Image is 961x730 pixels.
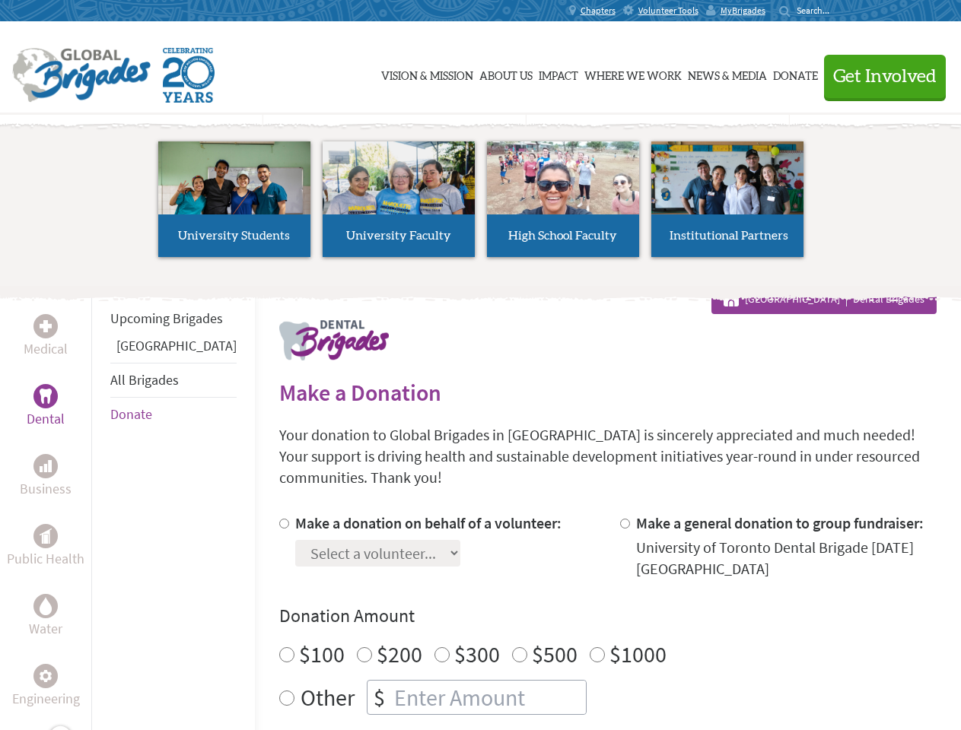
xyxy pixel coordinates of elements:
[391,681,586,714] input: Enter Amount
[33,314,58,338] div: Medical
[584,36,682,112] a: Where We Work
[110,371,179,389] a: All Brigades
[323,141,475,257] a: University Faculty
[33,524,58,548] div: Public Health
[33,594,58,618] div: Water
[27,408,65,430] p: Dental
[40,528,52,544] img: Public Health
[116,337,237,354] a: [GEOGRAPHIC_DATA]
[20,454,72,500] a: BusinessBusiness
[279,320,389,360] img: logo-dental.png
[638,5,698,17] span: Volunteer Tools
[797,5,840,16] input: Search...
[487,141,639,215] img: menu_brigades_submenu_3.jpg
[158,141,310,243] img: menu_brigades_submenu_1.jpg
[7,524,84,570] a: Public HealthPublic Health
[24,314,68,360] a: MedicalMedical
[581,5,616,17] span: Chapters
[651,141,803,257] a: Institutional Partners
[721,5,765,17] span: MyBrigades
[346,230,451,242] span: University Faculty
[178,230,290,242] span: University Students
[12,664,80,709] a: EngineeringEngineering
[368,681,391,714] div: $
[487,141,639,257] a: High School Faculty
[110,302,237,335] li: Upcoming Brigades
[33,454,58,478] div: Business
[40,389,52,403] img: Dental
[670,230,788,242] span: Institutional Partners
[158,141,310,257] a: University Students
[301,680,355,715] label: Other
[29,618,62,640] p: Water
[110,398,237,431] li: Donate
[454,640,500,668] label: $300
[773,36,818,112] a: Donate
[539,36,578,112] a: Impact
[110,335,237,363] li: Panama
[651,141,803,243] img: menu_brigades_submenu_4.jpg
[377,640,422,668] label: $200
[29,594,62,640] a: WaterWater
[609,640,667,668] label: $1000
[295,513,562,532] label: Make a donation on behalf of a volunteer:
[279,604,937,628] h4: Donation Amount
[110,405,152,423] a: Donate
[24,338,68,360] p: Medical
[33,384,58,408] div: Dental
[479,36,533,112] a: About Us
[824,55,946,98] button: Get Involved
[40,597,52,614] img: Water
[636,537,937,579] div: University of Toronto Dental Brigade [DATE] [GEOGRAPHIC_DATA]
[381,36,473,112] a: Vision & Mission
[508,230,617,242] span: High School Faculty
[12,48,151,103] img: Global Brigades Logo
[163,48,215,103] img: Global Brigades Celebrating 20 Years
[20,478,72,500] p: Business
[40,670,52,682] img: Engineering
[279,379,937,406] h2: Make a Donation
[636,513,924,532] label: Make a general donation to group fundraiser:
[532,640,578,668] label: $500
[110,363,237,398] li: All Brigades
[323,141,475,243] img: menu_brigades_submenu_2.jpg
[40,460,52,472] img: Business
[7,548,84,570] p: Public Health
[279,424,937,488] p: Your donation to Global Brigades in [GEOGRAPHIC_DATA] is sincerely appreciated and much needed! Y...
[12,688,80,709] p: Engineering
[110,309,223,327] a: Upcoming Brigades
[33,664,58,688] div: Engineering
[27,384,65,430] a: DentalDental
[833,68,937,86] span: Get Involved
[299,640,345,668] label: $100
[688,36,767,112] a: News & Media
[40,320,52,332] img: Medical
